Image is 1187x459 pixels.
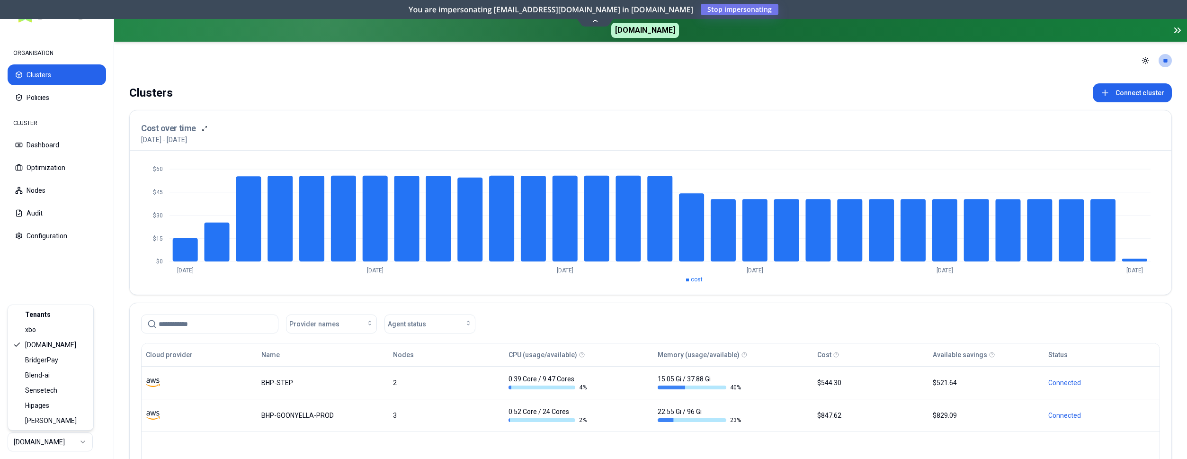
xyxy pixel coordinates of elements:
span: Sensetech [25,386,57,395]
div: Tenants [10,307,91,322]
span: Hipages [25,401,49,410]
span: Blend-ai [25,370,50,380]
span: xbo [25,325,36,334]
span: [DOMAIN_NAME] [25,340,76,350]
span: BridgerPay [25,355,58,365]
span: [PERSON_NAME] [25,416,77,425]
